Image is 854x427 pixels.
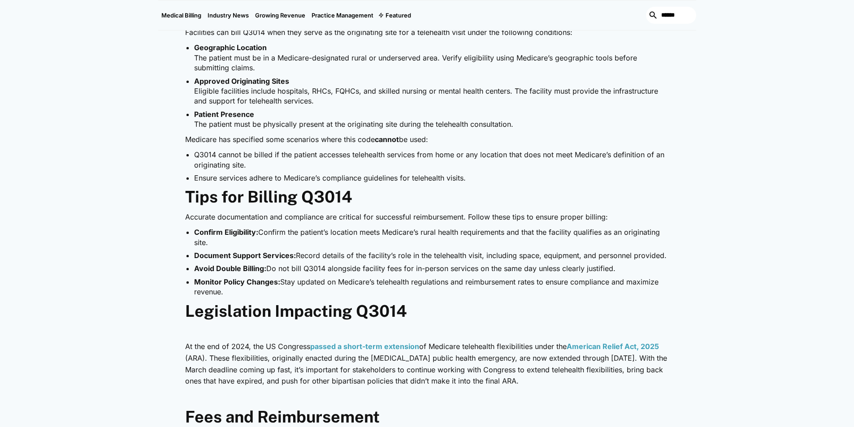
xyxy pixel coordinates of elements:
strong: Tips for Billing Q3014 [185,187,352,206]
strong: Patient Presence [194,110,254,119]
li: Do not bill Q3014 alongside facility fees for in-person services on the same day unless clearly j... [194,263,669,273]
p: ‍ [185,392,669,403]
strong: Fees and Reimbursement [185,407,380,426]
strong: Document Support Services: [194,251,296,260]
li: Confirm the patient’s location meets Medicare’s rural health requirements and that the facility q... [194,227,669,247]
strong: Legislation Impacting Q3014 [185,302,407,320]
p: ‍ [185,325,669,337]
a: American Relief Act, 2025 [567,342,659,351]
p: Accurate documentation and compliance are critical for successful reimbursement. Follow these tip... [185,211,669,223]
p: At the end of 2024, the US Congress of Medicare telehealth flexibilities under the (ARA). These f... [185,341,669,387]
li: Q3014 cannot be billed if the patient accesses telehealth services from home or any location that... [194,150,669,170]
strong: Confirm Eligibility: [194,228,258,237]
p: Facilities can bill Q3014 when they serve as the originating site for a telehealth visit under th... [185,27,669,39]
a: passed a short-term extension [310,342,419,351]
div: Featured [386,12,411,19]
li: The patient must be in a Medicare-designated rural or underserved area. Verify eligibility using ... [194,43,669,73]
a: Industry News [204,0,252,30]
strong: Approved Originating Sites [194,77,289,86]
strong: cannot [375,135,399,144]
li: Stay updated on Medicare’s telehealth regulations and reimbursement rates to ensure compliance an... [194,277,669,297]
strong: Geographic Location [194,43,267,52]
a: Practice Management [308,0,377,30]
li: The patient must be physically present at the originating site during the telehealth consultation. [194,109,669,129]
a: Medical Billing [158,0,204,30]
strong: Avoid Double Billing: [194,264,266,273]
li: Eligible facilities include hospitals, RHCs, FQHCs, and skilled nursing or mental health centers.... [194,76,669,106]
a: Growing Revenue [252,0,308,30]
p: Medicare has specified some scenarios where this code be used: [185,134,669,146]
li: Record details of the facility’s role in the telehealth visit, including space, equipment, and pe... [194,250,669,260]
strong: Monitor Policy Changes: [194,277,280,286]
li: Ensure services adhere to Medicare’s compliance guidelines for telehealth visits. [194,173,669,183]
